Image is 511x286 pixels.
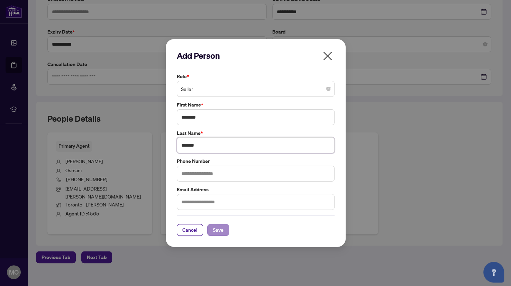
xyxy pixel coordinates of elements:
[177,129,335,137] label: Last Name
[213,224,223,236] span: Save
[177,186,335,193] label: Email Address
[177,101,335,109] label: First Name
[207,224,229,236] button: Save
[177,50,335,61] h2: Add Person
[181,82,330,95] span: Seller
[182,224,198,236] span: Cancel
[177,157,335,165] label: Phone Number
[326,87,330,91] span: close-circle
[322,50,333,62] span: close
[483,262,504,283] button: Open asap
[177,224,203,236] button: Cancel
[177,73,335,80] label: Role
